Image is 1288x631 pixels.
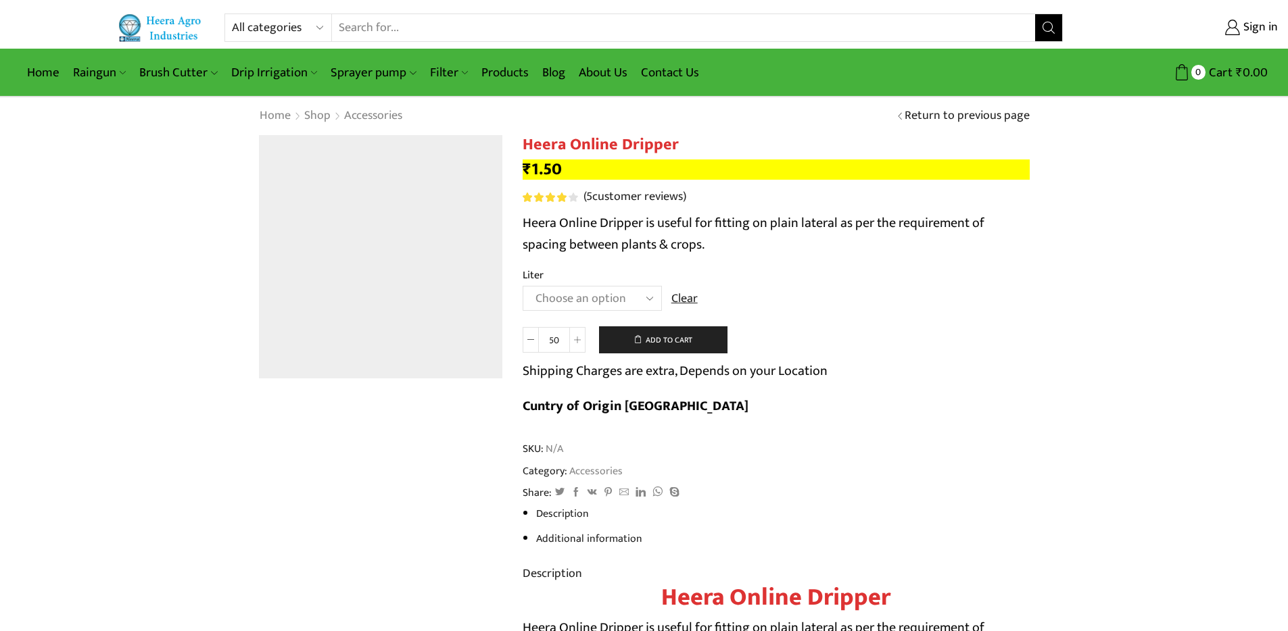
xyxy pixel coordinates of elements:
[523,360,828,382] p: Shipping Charges are extra, Depends on your Location
[523,268,544,283] label: Liter
[536,505,589,522] a: Description
[523,395,748,418] b: Cuntry of Origin [GEOGRAPHIC_DATA]
[523,193,569,202] span: Rated out of 5 based on customer ratings
[224,57,324,89] a: Drip Irrigation
[259,107,291,125] a: Home
[423,57,475,89] a: Filter
[523,193,580,202] span: 5
[1076,60,1268,85] a: 0 Cart ₹0.00
[1083,16,1278,40] a: Sign in
[1191,65,1206,79] span: 0
[523,193,577,202] div: Rated 4.20 out of 5
[475,57,535,89] a: Products
[1240,19,1278,36] span: Sign in
[539,327,569,353] input: Product quantity
[1236,62,1268,83] bdi: 0.00
[586,186,592,207] span: 5
[599,326,728,353] button: Add to cart
[535,57,572,89] a: Blog
[544,441,563,457] span: N/A
[133,57,224,89] a: Brush Cutter
[634,57,706,89] a: Contact Us
[523,441,1030,457] span: SKU:
[671,291,698,308] a: Clear options
[1206,64,1233,82] span: Cart
[523,155,562,183] bdi: 1.50
[20,57,66,89] a: Home
[1035,14,1062,41] button: Search button
[66,57,133,89] a: Raingun
[523,583,1030,612] h1: Heera Online Dripper
[332,14,1036,41] input: Search for...
[343,107,403,125] a: Accessories
[523,563,582,584] a: Description
[1236,62,1243,83] span: ₹
[572,57,634,89] a: About Us
[536,530,642,547] a: Additional information
[583,188,686,206] a: (5customer reviews)
[304,107,331,125] a: Shop
[259,107,403,125] nav: Breadcrumb
[259,135,502,378] img: od
[324,57,423,89] a: Sprayer pump
[905,107,1030,125] a: Return to previous page
[523,212,1030,255] p: Heera Online Dripper is useful for fitting on plain lateral as per the requirement of spacing bet...
[523,155,531,183] span: ₹
[523,135,1030,155] h1: Heera Online Dripper
[523,485,552,501] span: Share:
[567,462,623,480] a: Accessories
[523,463,623,479] span: Category:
